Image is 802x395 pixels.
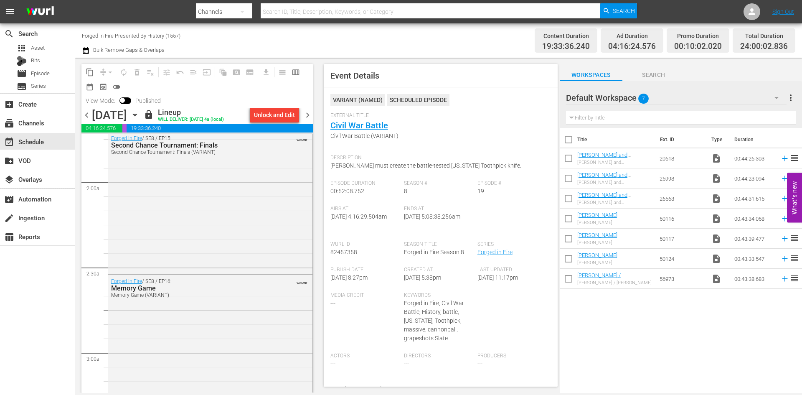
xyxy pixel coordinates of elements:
span: 7 [638,90,649,107]
span: Directors [404,353,473,359]
button: Open Feedback Widget [787,173,802,222]
span: menu [5,7,15,17]
span: Published [131,97,165,104]
span: chevron_right [302,110,313,120]
span: Wurl Id [330,241,400,248]
span: 00:10:02.020 [122,124,127,133]
span: [DATE] 4:16:29.504am [330,213,387,220]
td: 00:43:39.477 [731,229,777,249]
span: 19:33:36.240 [542,42,590,51]
span: --- [477,360,482,367]
svg: Add to Schedule [780,194,789,203]
span: Overlays [4,175,14,185]
span: preview_outlined [99,83,107,91]
button: Unlock and Edit [250,107,299,122]
img: ans4CAIJ8jUAAAAAAAAAAAAAAAAAAAAAAAAgQb4GAAAAAAAAAAAAAAAAAAAAAAAAJMjXAAAAAAAAAAAAAAAAAAAAAAAAgAT5G... [20,2,60,22]
div: [PERSON_NAME] / [PERSON_NAME] [577,280,653,285]
svg: Add to Schedule [780,234,789,243]
div: [DATE] [92,108,127,122]
div: Default Workspace [566,86,787,110]
span: toggle_off [112,83,121,91]
svg: Add to Schedule [780,154,789,163]
span: Search [4,29,14,39]
span: reorder [789,153,799,163]
span: Create Series Block [243,66,256,79]
span: Description: [330,155,547,161]
span: Bits [31,56,40,65]
span: Episode Duration [330,180,400,187]
div: Second Chance Tournament: Finals [111,141,269,149]
th: Title [577,128,655,151]
a: [PERSON_NAME] [577,212,617,218]
span: Create Search Block [230,66,243,79]
span: Video [711,254,721,264]
th: Ext. ID [655,128,706,151]
div: Bits [17,56,27,66]
span: calendar_view_week_outlined [292,68,300,76]
span: --- [330,300,335,306]
span: [DATE] 5:08:38.256am [404,213,460,220]
a: [PERSON_NAME] and [PERSON_NAME] [577,192,631,204]
span: Video [711,234,721,244]
svg: Add to Schedule [780,214,789,223]
span: Video [711,153,721,163]
span: Series [31,82,46,90]
span: Customize Events [157,64,173,80]
span: Channels [4,118,14,128]
span: [DATE] 5:38pm [404,274,441,281]
td: 50116 [656,209,708,229]
a: Forged in Fire [111,135,142,141]
span: Last Updated [477,267,547,273]
span: more_vert [786,93,796,103]
div: Promo Duration [674,30,722,42]
span: 19:33:36.240 [127,124,313,133]
span: Airs At [330,206,400,212]
span: 8 [404,188,407,194]
span: Episode [31,69,50,78]
td: 00:43:38.683 [731,269,777,289]
span: Episode [17,69,27,79]
div: Unlock and Edit [254,107,295,122]
span: Keywords [404,292,473,299]
div: Ad Duration [608,30,656,42]
div: / SE8 / EP16: [111,278,269,298]
a: [PERSON_NAME] [577,252,617,258]
span: Video [711,214,721,224]
span: Producers [477,353,547,359]
td: 20618 [656,148,708,168]
span: Episode # [477,180,547,187]
div: Memory Game [111,284,269,292]
span: Bulk Remove Gaps & Overlaps [92,47,165,53]
span: VARIANT [297,135,307,141]
span: Search [613,3,635,18]
span: Toggle to switch from Published to Draft view. [119,97,125,103]
span: reorder [789,233,799,243]
span: Video [711,173,721,183]
td: 26563 [656,189,708,209]
a: Forged in Fire [111,278,142,284]
span: Reports [4,232,14,242]
span: lock [144,110,154,120]
td: 00:43:33.547 [731,249,777,269]
span: Ends At [404,206,473,212]
th: Duration [729,128,779,151]
span: 00:52:08.752 [330,188,364,194]
div: Total Duration [740,30,788,42]
div: Lineup [158,108,224,117]
td: 50124 [656,249,708,269]
div: Memory Game (VARIANT) [111,292,269,298]
a: Forged in Fire [477,249,513,255]
span: Media Credit [330,292,400,299]
span: Video [711,194,721,204]
td: 00:44:26.303 [731,148,777,168]
span: Video [711,274,721,284]
span: chevron_left [81,110,92,120]
span: Schedule [4,137,14,147]
div: Scheduled Episode [387,94,449,106]
span: Series [17,82,27,92]
a: [PERSON_NAME] and [PERSON_NAME] [577,172,631,184]
span: Remove Gaps & Overlaps [96,66,117,79]
div: [PERSON_NAME] [577,220,617,225]
td: 00:44:31.615 [731,189,777,209]
span: External Title [330,112,547,119]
